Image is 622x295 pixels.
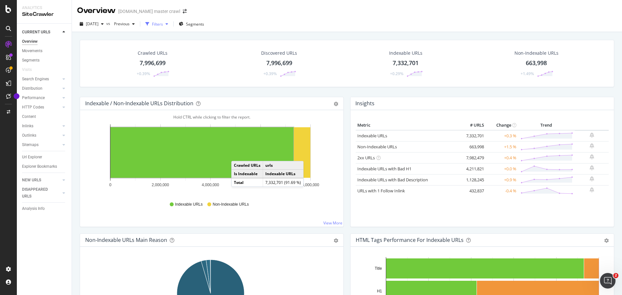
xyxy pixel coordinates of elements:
div: +1.49% [521,71,534,76]
th: Change [486,120,518,130]
svg: A chart. [85,120,336,196]
div: Content [22,113,36,120]
td: Crawled URLs [232,161,263,170]
a: 2xx URLs [357,155,375,161]
td: 663,998 [460,141,486,152]
a: CURRENT URLS [22,29,61,36]
td: Indexable URLs [263,170,304,178]
text: 6,000,000 [252,183,269,187]
td: -0.4 % [486,185,518,196]
td: +0.4 % [486,152,518,163]
a: HTTP Codes [22,104,61,111]
text: H1 [377,289,382,293]
div: Non-Indexable URLs [514,50,559,56]
div: 663,998 [526,59,547,67]
td: +0.3 % [486,130,518,142]
a: Explorer Bookmarks [22,163,67,170]
td: 7,332,701 (91.69 %) [263,178,304,187]
td: 1,128,245 [460,174,486,185]
div: Filters [152,21,163,27]
div: bell-plus [590,143,594,148]
div: Analysis Info [22,205,45,212]
a: Movements [22,48,67,54]
a: Indexable URLs [357,133,387,139]
div: gear [334,102,338,106]
div: Movements [22,48,42,54]
a: Segments [22,57,67,64]
div: Distribution [22,85,42,92]
div: NEW URLS [22,177,41,184]
div: +0.39% [137,71,150,76]
div: Visits [22,66,32,73]
span: Segments [186,21,204,27]
div: SiteCrawler [22,11,66,18]
div: Analytics [22,5,66,11]
div: gear [604,238,609,243]
a: NEW URLS [22,177,61,184]
td: 432,837 [460,185,486,196]
text: 4,000,000 [202,183,219,187]
a: Non-Indexable URLs [357,144,397,150]
td: 7,982,479 [460,152,486,163]
div: Outlinks [22,132,36,139]
text: 8,000,000 [302,183,319,187]
a: DISAPPEARED URLS [22,186,61,200]
div: Performance [22,95,45,101]
div: Overview [22,38,38,45]
div: 7,996,699 [140,59,166,67]
a: Visits [22,66,38,73]
div: HTTP Codes [22,104,44,111]
a: Inlinks [22,123,61,130]
div: Indexable URLs [389,50,422,56]
iframe: Intercom live chat [600,273,616,289]
td: Is Indexable [232,170,263,178]
div: CURRENT URLS [22,29,50,36]
button: Filters [143,19,171,29]
a: Performance [22,95,61,101]
th: Trend [518,120,575,130]
div: bell-plus [590,132,594,138]
div: Sitemaps [22,142,39,148]
a: Content [22,113,67,120]
span: Previous [111,21,130,27]
td: 4,211,821 [460,163,486,174]
span: Indexable URLs [175,202,202,207]
div: Indexable / Non-Indexable URLs Distribution [85,100,193,107]
a: Sitemaps [22,142,61,148]
text: 2,000,000 [152,183,169,187]
div: +0.29% [390,71,403,76]
button: [DATE] [77,19,106,29]
div: Segments [22,57,40,64]
div: bell-plus [590,187,594,192]
a: Distribution [22,85,61,92]
span: 2025 Sep. 15th [86,21,98,27]
td: Total [232,178,263,187]
span: Non-Indexable URLs [213,202,248,207]
a: URLs with 1 Follow Inlink [357,188,405,194]
div: bell-plus [590,165,594,170]
div: Overview [77,5,116,16]
div: Discovered URLs [261,50,297,56]
a: Overview [22,38,67,45]
td: urls [263,161,304,170]
text: Title [375,266,382,271]
div: DISAPPEARED URLS [22,186,55,200]
div: 7,332,701 [393,59,419,67]
span: 2 [613,273,618,278]
div: bell-plus [590,154,594,159]
a: Search Engines [22,76,61,83]
div: Non-Indexable URLs Main Reason [85,237,167,243]
td: +0.9 % [486,174,518,185]
div: Tooltip anchor [14,93,19,99]
text: 0 [109,183,111,187]
a: Analysis Info [22,205,67,212]
div: Search Engines [22,76,49,83]
h4: Insights [355,99,374,108]
td: +1.5 % [486,141,518,152]
a: Outlinks [22,132,61,139]
div: Url Explorer [22,154,42,161]
span: vs [106,21,111,26]
div: gear [334,238,338,243]
td: +0.0 % [486,163,518,174]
